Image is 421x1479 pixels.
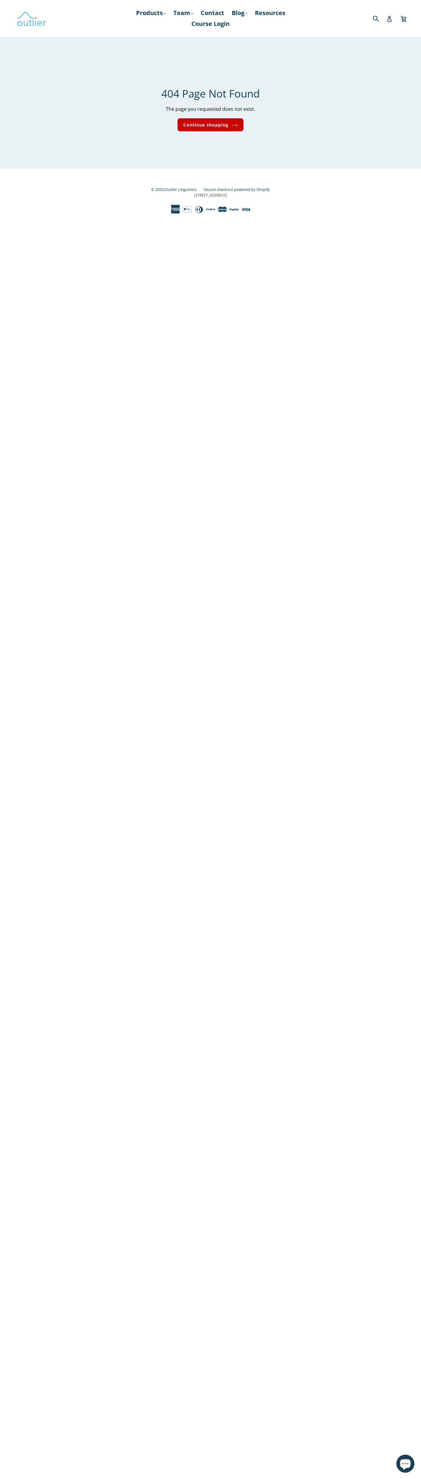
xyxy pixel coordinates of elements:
p: [STREET_ADDRESS] [47,193,375,198]
a: Resources [252,8,288,18]
a: Products [133,8,169,18]
a: Secure checkout powered by Shopify [204,187,270,192]
h1: 404 Page Not Found [63,87,358,100]
img: Outlier Linguistics [17,10,47,27]
p: The page you requested does not exist. [63,105,358,113]
a: Course Login [188,18,233,29]
a: Outlier Linguistics [165,187,197,192]
a: Blog [229,8,250,18]
a: Contact [198,8,227,18]
input: Search [371,12,388,24]
inbox-online-store-chat: Shopify online store chat [395,1455,416,1474]
a: Team [170,8,196,18]
a: Continue shopping [178,118,243,131]
small: © 2025, [151,187,203,192]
